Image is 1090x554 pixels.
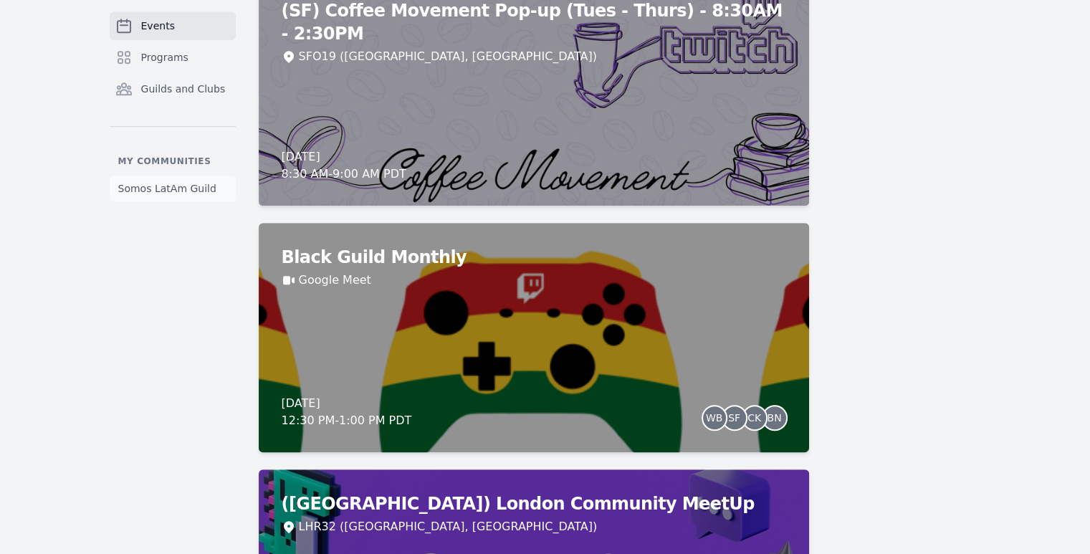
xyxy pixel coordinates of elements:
[141,50,188,65] span: Programs
[299,272,371,289] a: Google Meet
[282,395,412,429] div: [DATE] 12:30 PM - 1:00 PM PDT
[118,181,216,196] span: Somos LatAm Guild
[728,413,740,423] span: SF
[141,82,226,96] span: Guilds and Clubs
[110,11,236,40] a: Events
[747,413,761,423] span: CK
[110,156,236,167] p: My communities
[767,413,781,423] span: BN
[141,19,175,33] span: Events
[299,518,598,535] div: LHR32 ([GEOGRAPHIC_DATA], [GEOGRAPHIC_DATA])
[706,413,722,423] span: WB
[110,176,236,201] a: Somos LatAm Guild
[110,43,236,72] a: Programs
[110,11,236,201] nav: Sidebar
[110,75,236,103] a: Guilds and Clubs
[259,223,809,452] a: Black Guild MonthlyGoogle Meet[DATE]12:30 PM-1:00 PM PDTWBSFCKBN
[282,148,406,183] div: [DATE] 8:30 AM - 9:00 AM PDT
[299,48,597,65] div: SFO19 ([GEOGRAPHIC_DATA], [GEOGRAPHIC_DATA])
[282,492,786,515] h2: ([GEOGRAPHIC_DATA]) London Community MeetUp
[282,246,786,269] h2: Black Guild Monthly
